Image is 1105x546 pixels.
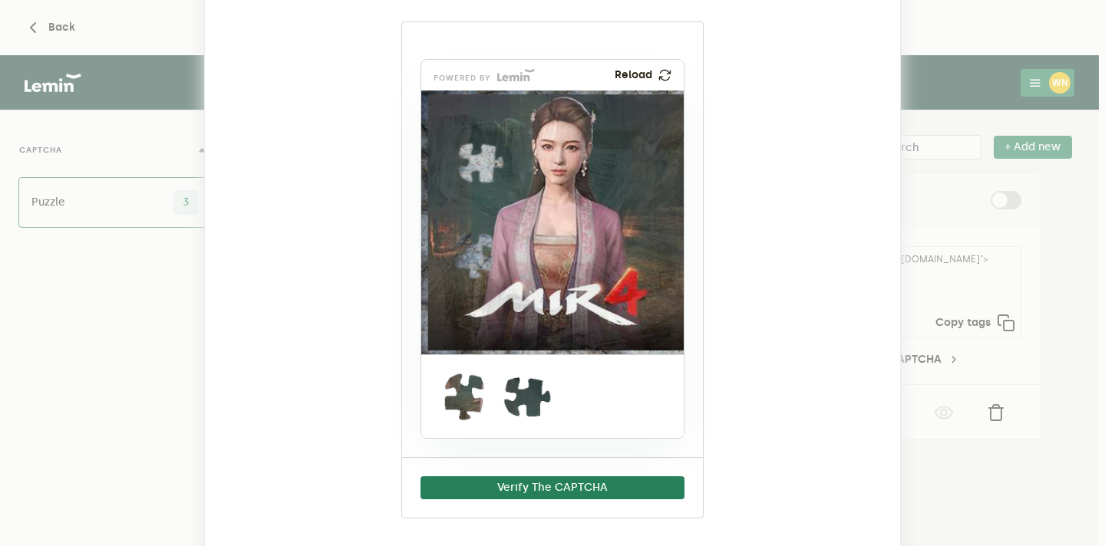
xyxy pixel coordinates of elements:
p: powered by [434,75,491,81]
img: d563f690-e2c5-4cdd-9c34-f6a2080a8f63.png [421,90,1028,354]
p: Reload [615,69,652,81]
img: Lemin logo [497,69,535,81]
button: Verify The CAPTCHA [421,476,684,499]
img: refresh.png [658,69,671,81]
